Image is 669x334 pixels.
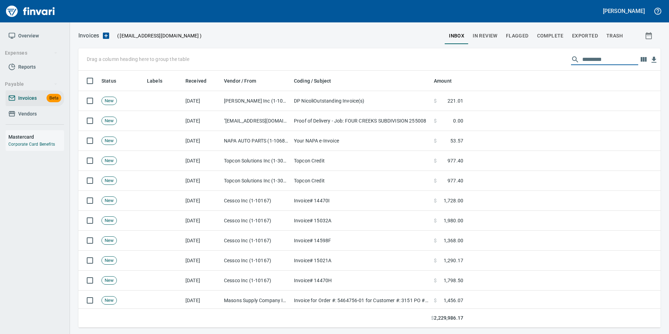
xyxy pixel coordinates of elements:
[603,7,645,15] h5: [PERSON_NAME]
[102,277,117,284] span: New
[102,118,117,124] span: New
[183,251,221,271] td: [DATE]
[185,77,206,85] span: Received
[434,97,437,104] span: $
[444,277,463,284] span: 1,798.50
[78,32,99,40] nav: breadcrumb
[2,47,61,60] button: Expenses
[444,217,463,224] span: 1,980.00
[102,197,117,204] span: New
[506,32,529,40] span: Flagged
[183,291,221,311] td: [DATE]
[473,32,498,40] span: In Review
[99,32,113,40] button: Upload an Invoice
[224,77,265,85] span: Vendor / From
[8,133,64,141] h6: Mastercard
[102,257,117,264] span: New
[221,231,291,251] td: Cessco Inc (1-10167)
[221,171,291,191] td: Topcon Solutions Inc (1-30481)
[18,110,37,118] span: Vendors
[101,77,125,85] span: Status
[448,97,463,104] span: 221.01
[183,131,221,151] td: [DATE]
[183,91,221,111] td: [DATE]
[434,77,452,85] span: Amount
[87,56,189,63] p: Drag a column heading here to group the table
[221,211,291,231] td: Cessco Inc (1-10167)
[649,55,659,65] button: Download Table
[4,3,57,20] img: Finvari
[183,211,221,231] td: [DATE]
[638,29,661,42] button: Show invoices within a particular date range
[102,138,117,144] span: New
[101,77,116,85] span: Status
[183,191,221,211] td: [DATE]
[291,271,431,291] td: Invoice# 14470H
[2,78,61,91] button: Payable
[449,32,464,40] span: inbox
[102,217,117,224] span: New
[444,257,463,264] span: 1,290.17
[6,106,64,122] a: Vendors
[291,211,431,231] td: Invoice# 15032A
[185,77,216,85] span: Received
[434,77,461,85] span: Amount
[47,94,61,102] span: Beta
[434,157,437,164] span: $
[221,91,291,111] td: [PERSON_NAME] Inc (1-10319)
[18,94,37,103] span: Invoices
[450,137,463,144] span: 53.57
[5,80,58,89] span: Payable
[291,251,431,271] td: Invoice# 15021A
[78,32,99,40] p: Invoices
[18,63,36,71] span: Reports
[8,142,55,147] a: Corporate Card Benefits
[431,314,434,322] span: $
[444,297,463,304] span: 1,456.07
[291,151,431,171] td: Topcon Credit
[453,117,463,124] span: 0.00
[183,171,221,191] td: [DATE]
[638,54,649,65] button: Choose columns to display
[434,314,463,322] span: 2,229,986.17
[537,32,564,40] span: Complete
[434,217,437,224] span: $
[448,177,463,184] span: 977.40
[434,297,437,304] span: $
[291,191,431,211] td: Invoice# 14470I
[291,131,431,151] td: Your NAPA e-Invoice
[147,77,171,85] span: Labels
[102,237,117,244] span: New
[221,151,291,171] td: Topcon Solutions Inc (1-30481)
[601,6,647,16] button: [PERSON_NAME]
[291,91,431,111] td: DP NicoliOutstanding Invoice(s)
[448,157,463,164] span: 977.40
[183,231,221,251] td: [DATE]
[294,77,331,85] span: Coding / Subject
[434,277,437,284] span: $
[147,77,162,85] span: Labels
[291,111,431,131] td: Proof of Delivery - Job: FOUR CREEKS SUBDIVISION 255008
[434,197,437,204] span: $
[291,171,431,191] td: Topcon Credit
[224,77,256,85] span: Vendor / From
[434,177,437,184] span: $
[221,291,291,311] td: Masons Supply Company Inc (1-10631)
[221,191,291,211] td: Cessco Inc (1-10167)
[294,77,340,85] span: Coding / Subject
[291,231,431,251] td: Invoice# 14598F
[102,98,117,104] span: New
[434,257,437,264] span: $
[102,158,117,164] span: New
[6,28,64,44] a: Overview
[606,32,623,40] span: trash
[221,271,291,291] td: Cessco Inc (1-10167)
[183,111,221,131] td: [DATE]
[102,178,117,184] span: New
[119,32,199,39] span: [EMAIL_ADDRESS][DOMAIN_NAME]
[434,117,437,124] span: $
[221,111,291,131] td: "[EMAIL_ADDRESS][DOMAIN_NAME]" <[EMAIL_ADDRESS][DOMAIN_NAME]>
[434,137,437,144] span: $
[221,131,291,151] td: NAPA AUTO PARTS (1-10687)
[6,59,64,75] a: Reports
